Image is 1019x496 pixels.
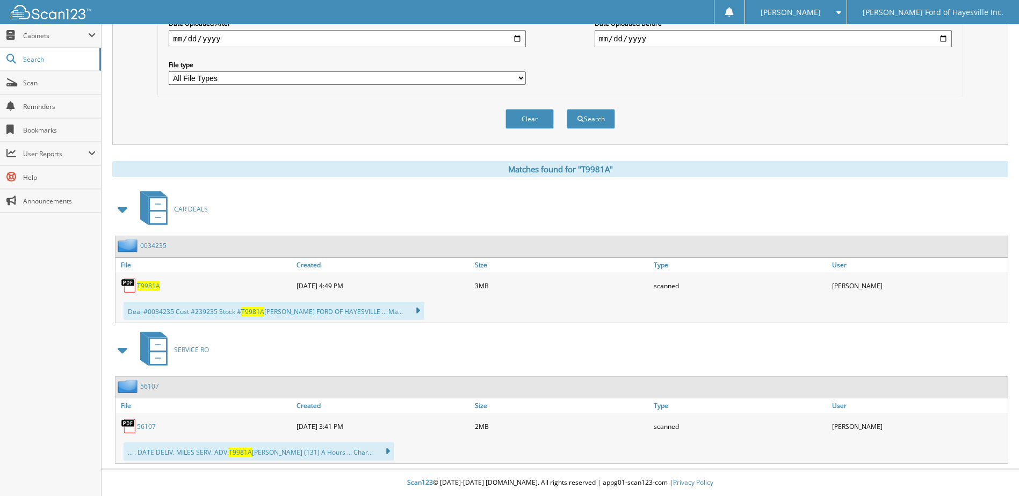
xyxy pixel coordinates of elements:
img: scan123-logo-white.svg [11,5,91,19]
span: Scan [23,78,96,87]
div: Deal #0034235 Cust #239235 Stock # [PERSON_NAME] FORD OF HAYESVILLE ... Ma... [124,302,424,320]
span: Reminders [23,102,96,111]
a: Created [294,398,472,413]
span: [PERSON_NAME] [761,9,821,16]
div: scanned [651,415,829,437]
a: SERVICE RO [134,329,209,371]
div: [DATE] 4:49 PM [294,275,472,296]
a: Type [651,398,829,413]
button: Clear [505,109,554,129]
div: 3MB [472,275,651,296]
a: User [829,258,1008,272]
span: SERVICE RO [174,345,209,354]
a: 56107 [137,422,156,431]
span: Bookmarks [23,126,96,135]
span: Cabinets [23,31,88,40]
span: Search [23,55,94,64]
a: 56107 [140,382,159,391]
iframe: Chat Widget [965,444,1019,496]
span: T9981A [241,307,264,316]
img: folder2.png [118,380,140,393]
span: User Reports [23,149,88,158]
label: File type [169,60,526,69]
img: PDF.png [121,278,137,294]
img: folder2.png [118,239,140,252]
span: Announcements [23,196,96,206]
a: Privacy Policy [673,478,713,487]
a: Type [651,258,829,272]
a: CAR DEALS [134,188,208,230]
div: 2MB [472,415,651,437]
a: User [829,398,1008,413]
input: end [595,30,952,47]
a: Size [472,398,651,413]
div: [PERSON_NAME] [829,415,1008,437]
span: [PERSON_NAME] Ford of Hayesville Inc. [863,9,1003,16]
a: File [115,258,294,272]
div: [DATE] 3:41 PM [294,415,472,437]
div: [PERSON_NAME] [829,275,1008,296]
span: CAR DEALS [174,205,208,214]
span: T9981A [229,448,252,457]
button: Search [567,109,615,129]
div: ... . DATE DELIV. MILES SERV. ADV. [PERSON_NAME] (131) A Hours ... Char... [124,442,394,461]
input: start [169,30,526,47]
span: Help [23,173,96,182]
div: © [DATE]-[DATE] [DOMAIN_NAME]. All rights reserved | appg01-scan123-com | [102,470,1019,496]
span: Scan123 [407,478,433,487]
a: T9981A [137,281,160,290]
img: PDF.png [121,418,137,434]
a: Size [472,258,651,272]
div: scanned [651,275,829,296]
a: File [115,398,294,413]
a: 0034235 [140,241,167,250]
div: Matches found for "T9981A" [112,161,1008,177]
a: Created [294,258,472,272]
